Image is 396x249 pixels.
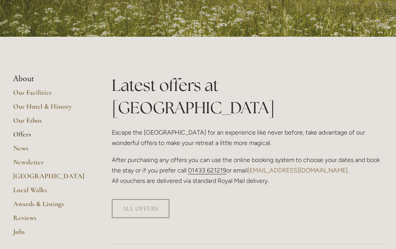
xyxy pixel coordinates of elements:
a: Awards & Listings [13,200,87,214]
a: Offers [13,130,87,144]
a: ALL OFFERS [112,200,169,218]
a: News [13,144,87,158]
p: Escape the [GEOGRAPHIC_DATA] for an experience like never before, take advantage of our wonderful... [112,128,383,148]
li: About [13,74,87,84]
a: Our Ethos [13,116,87,130]
a: Newsletter [13,158,87,172]
a: [GEOGRAPHIC_DATA] [13,172,87,186]
a: Our Hotel & History [13,102,87,116]
a: Local Walks [13,186,87,200]
a: Our Facilities [13,89,87,102]
a: [EMAIL_ADDRESS][DOMAIN_NAME] [247,167,348,174]
p: After purchasing any offers you can use the online booking system to choose your dates and book t... [112,155,383,187]
a: Jobs [13,228,87,242]
a: Reviews [13,214,87,228]
h1: Latest offers at [GEOGRAPHIC_DATA] [112,74,383,120]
